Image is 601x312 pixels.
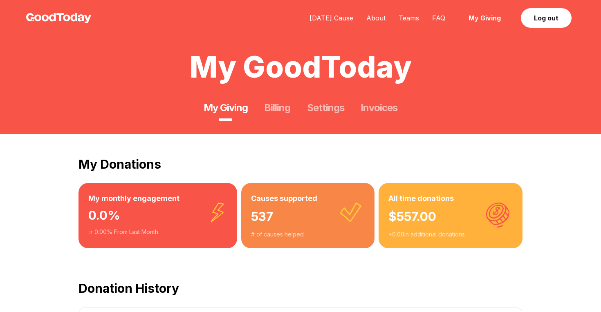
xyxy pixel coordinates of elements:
[361,101,397,114] a: Invoices
[251,193,365,204] h3: Causes supported
[455,8,514,28] a: My Giving
[251,204,365,230] div: 537
[388,204,513,230] div: $ 557.00
[392,14,426,22] a: Teams
[426,14,452,22] a: FAQ
[78,281,523,296] h2: Donation History
[26,13,92,23] img: GoodToday
[88,193,227,204] h3: My monthly engagement
[88,228,227,236] div: 0.00 % From Last Month
[360,14,392,22] a: About
[204,101,248,114] a: My Giving
[521,8,572,28] a: Log out
[78,157,523,172] h2: My Donations
[88,204,227,228] div: 0.0 %
[388,230,513,238] div: + 0.00 in additional donations
[264,101,290,114] a: Billing
[307,101,344,114] a: Settings
[251,230,365,238] div: # of causes helped
[303,14,360,22] a: [DATE] Cause
[388,193,513,204] h3: All time donations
